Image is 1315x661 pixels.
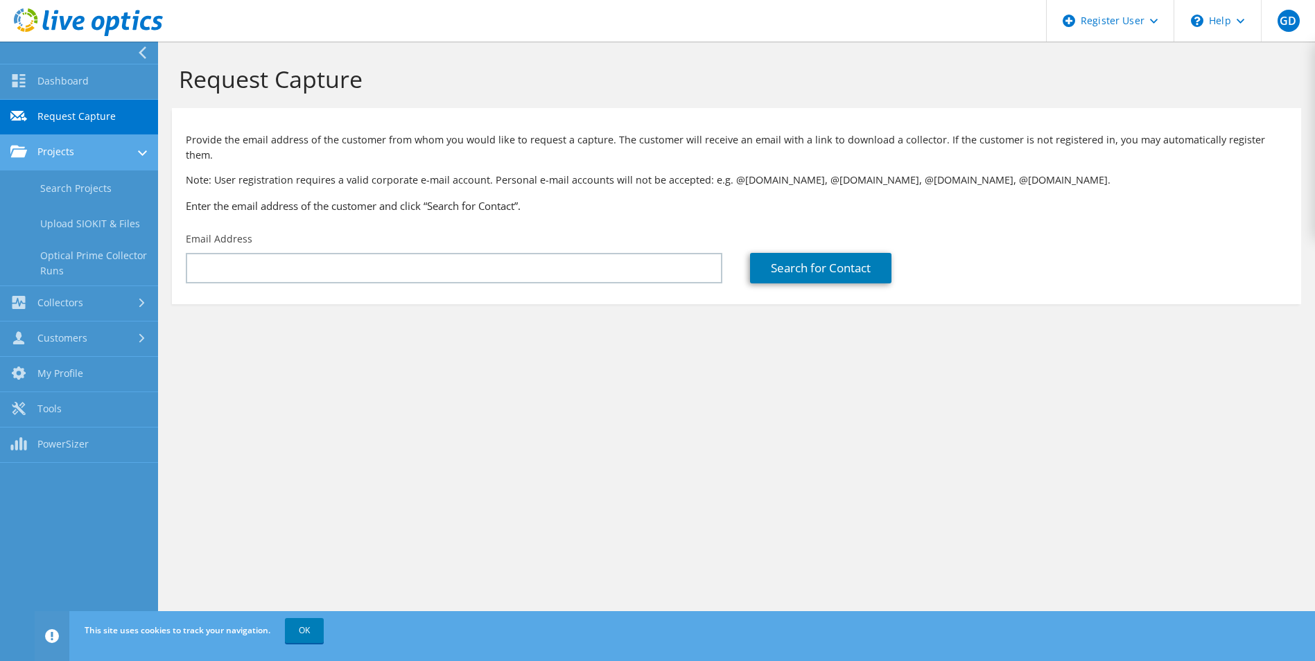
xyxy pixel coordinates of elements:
[750,253,891,283] a: Search for Contact
[1191,15,1203,27] svg: \n
[186,198,1287,213] h3: Enter the email address of the customer and click “Search for Contact”.
[85,624,270,636] span: This site uses cookies to track your navigation.
[186,173,1287,188] p: Note: User registration requires a valid corporate e-mail account. Personal e-mail accounts will ...
[285,618,324,643] a: OK
[1278,10,1300,32] span: GD
[179,64,1287,94] h1: Request Capture
[186,232,252,246] label: Email Address
[186,132,1287,163] p: Provide the email address of the customer from whom you would like to request a capture. The cust...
